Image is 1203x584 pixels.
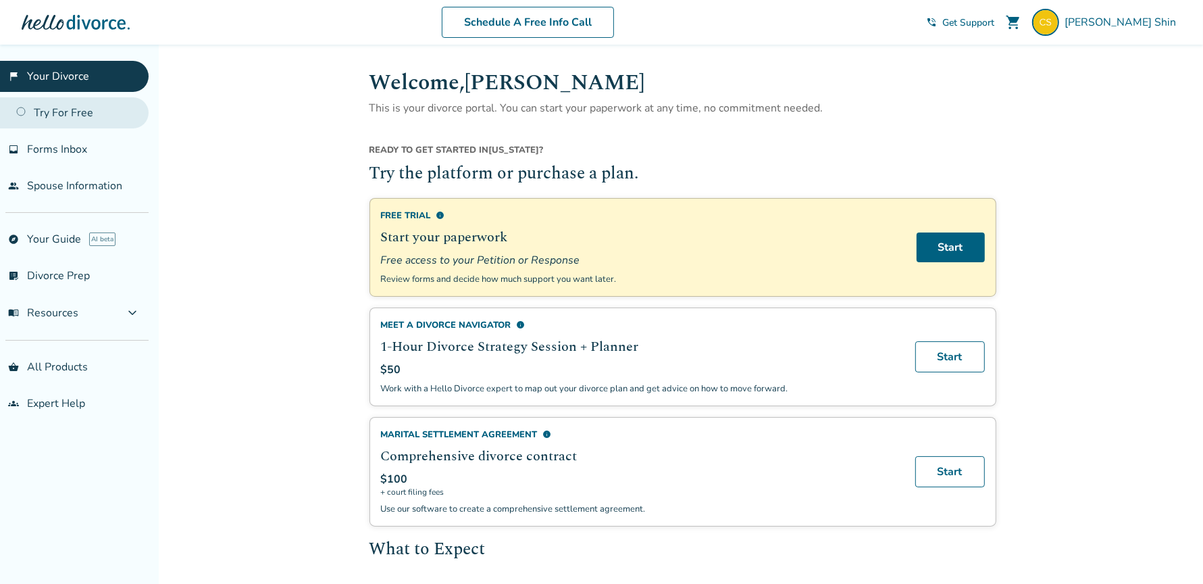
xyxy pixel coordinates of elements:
[381,253,900,268] span: Free access to your Petition or Response
[8,362,19,372] span: shopping_basket
[381,319,899,331] div: Meet a divorce navigator
[1005,14,1021,30] span: shopping_cart
[8,306,78,320] span: Resources
[381,210,900,222] div: Free Trial
[1065,15,1181,30] span: [PERSON_NAME] Shin
[1135,519,1203,584] iframe: Chat Widget
[436,211,445,220] span: info
[8,308,19,318] span: menu_book
[517,320,526,329] span: info
[381,227,900,247] h2: Start your paperwork
[8,270,19,281] span: list_alt_check
[8,398,19,409] span: groups
[27,142,87,157] span: Forms Inbox
[926,16,994,29] a: phone_in_talkGet Support
[915,341,985,372] a: Start
[8,180,19,191] span: people
[8,71,19,82] span: flag_2
[369,99,996,117] p: This is your divorce portal. You can start your paperwork at any time, no commitment needed.
[8,234,19,245] span: explore
[369,144,489,156] span: Ready to get started in
[381,487,899,497] span: + court filing fees
[381,273,900,285] p: Review forms and decide how much support you want later.
[124,305,140,321] span: expand_more
[942,16,994,29] span: Get Support
[381,362,401,377] span: $50
[381,472,408,487] span: $100
[381,503,899,515] p: Use our software to create a comprehensive settlement agreement.
[1032,9,1059,36] img: cheryn.shin@hellodivorce.com
[8,144,19,155] span: inbox
[381,383,899,395] p: Work with a Hello Divorce expert to map out your divorce plan and get advice on how to move forward.
[915,456,985,487] a: Start
[89,233,116,246] span: AI beta
[381,337,899,357] h2: 1-Hour Divorce Strategy Session + Planner
[369,144,996,162] div: [US_STATE] ?
[381,429,899,441] div: Marital Settlement Agreement
[442,7,614,38] a: Schedule A Free Info Call
[369,537,996,563] h2: What to Expect
[917,233,985,262] a: Start
[381,446,899,466] h2: Comprehensive divorce contract
[543,430,552,439] span: info
[369,162,996,187] h2: Try the platform or purchase a plan.
[369,66,996,99] h1: Welcome, [PERSON_NAME]
[926,17,937,28] span: phone_in_talk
